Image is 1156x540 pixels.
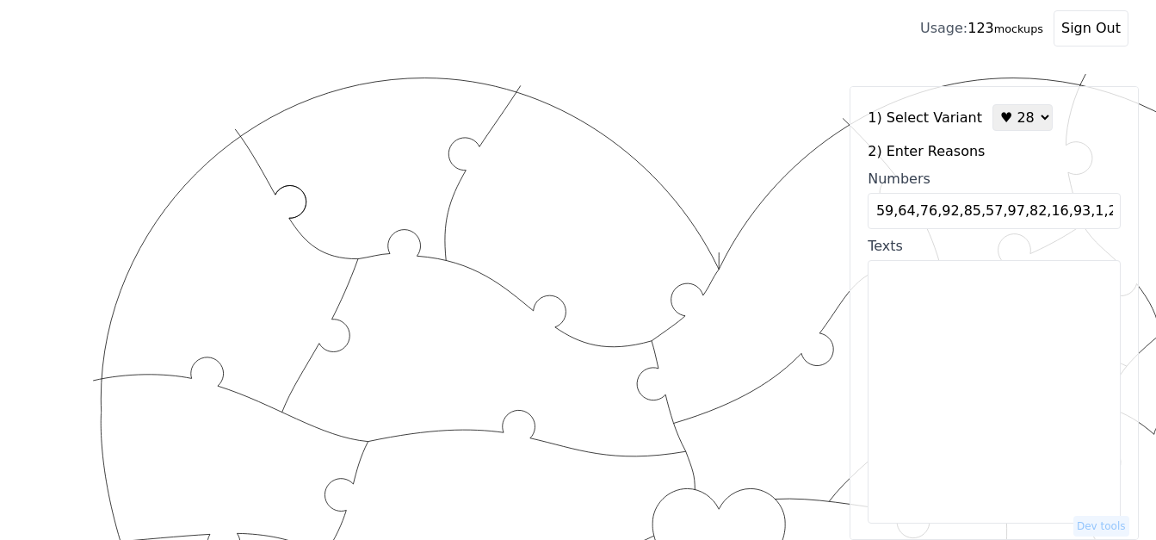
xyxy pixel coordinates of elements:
[868,236,1121,257] div: Texts
[1073,516,1129,537] button: Dev tools
[868,108,982,128] label: 1) Select Variant
[868,193,1121,229] input: Numbers
[1054,10,1128,47] button: Sign Out
[868,169,1121,189] div: Numbers
[868,141,1121,162] label: 2) Enter Reasons
[920,20,967,36] span: Usage:
[920,18,1043,39] div: 123
[994,22,1043,35] small: mockups
[868,260,1121,524] textarea: Texts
